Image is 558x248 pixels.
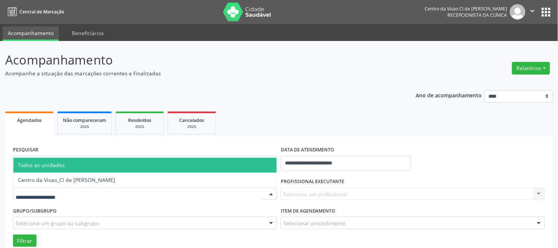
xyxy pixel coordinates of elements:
span: Selecionar procedimento [283,219,346,227]
a: Acompanhamento [3,26,59,41]
span: Central de Marcação [19,9,64,15]
div: 2025 [121,124,158,129]
span: Resolvidos [128,117,151,123]
label: Item de agendamento [281,205,336,217]
span: Não compareceram [63,117,106,123]
label: DATA DE ATENDIMENTO [281,144,335,156]
button: Relatórios [512,62,550,75]
span: Selecione um grupo ou subgrupo [16,219,99,227]
button:  [526,4,540,20]
div: Centro da Visao Cl de [PERSON_NAME] [425,6,507,12]
p: Acompanhe a situação das marcações correntes e finalizadas [5,69,389,77]
button: apps [540,6,553,19]
button: Filtrar [13,235,37,247]
img: img [510,4,526,20]
p: Acompanhamento [5,51,389,69]
span: Todos as unidades [18,161,65,169]
div: 2025 [173,124,210,129]
span: Cancelados [180,117,205,123]
span: Agendados [17,117,42,123]
span: Centro da Visao_Cl de [PERSON_NAME] [18,176,115,183]
label: PESQUISAR [13,144,38,156]
label: Grupo/Subgrupo [13,205,57,217]
a: Beneficiários [67,26,109,40]
label: PROFISSIONAL EXECUTANTE [281,176,345,188]
div: 2025 [63,124,106,129]
span: Recepcionista da clínica [448,12,507,18]
a: Central de Marcação [5,6,64,18]
i:  [529,7,537,15]
p: Ano de acompanhamento [416,90,482,100]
